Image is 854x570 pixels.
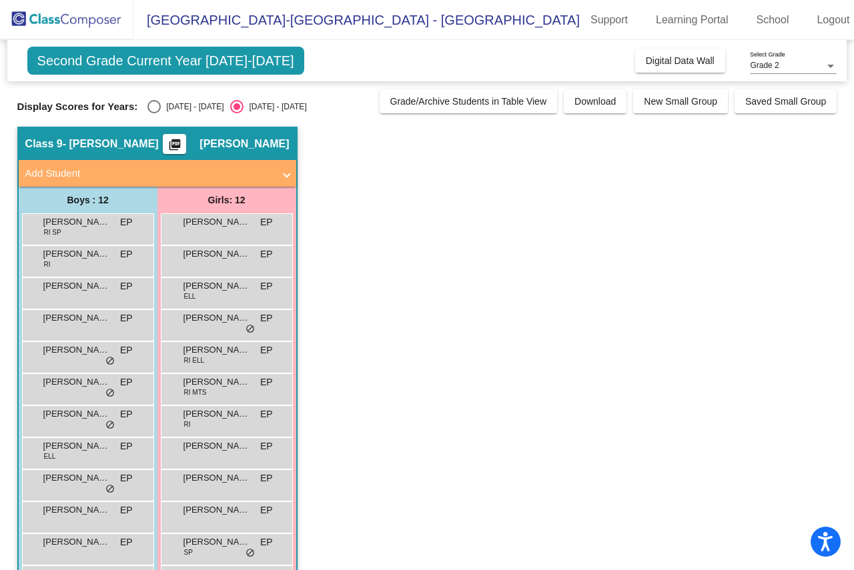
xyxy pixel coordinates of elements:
[19,187,157,213] div: Boys : 12
[260,439,273,453] span: EP
[43,343,110,357] span: [PERSON_NAME]
[43,471,110,485] span: [PERSON_NAME]
[645,9,739,31] a: Learning Portal
[43,535,110,549] span: [PERSON_NAME]
[63,137,159,151] span: - [PERSON_NAME]
[105,420,115,431] span: do_not_disturb_alt
[120,439,133,453] span: EP
[43,279,110,293] span: [PERSON_NAME]
[43,311,110,325] span: [PERSON_NAME]
[183,343,250,357] span: [PERSON_NAME]
[25,166,274,181] mat-panel-title: Add Student
[120,407,133,421] span: EP
[260,311,273,325] span: EP
[183,503,250,517] span: [PERSON_NAME]
[646,55,715,66] span: Digital Data Wall
[120,471,133,485] span: EP
[105,484,115,495] span: do_not_disturb_alt
[43,375,110,389] span: [PERSON_NAME]
[43,247,110,261] span: [PERSON_NAME]
[260,279,273,293] span: EP
[17,101,138,113] span: Display Scores for Years:
[120,311,133,325] span: EP
[746,9,800,31] a: School
[260,535,273,549] span: EP
[183,471,250,485] span: [PERSON_NAME]
[184,387,207,397] span: RI MTS
[183,215,250,229] span: [PERSON_NAME]
[574,96,616,107] span: Download
[260,375,273,389] span: EP
[745,96,826,107] span: Saved Small Group
[105,356,115,367] span: do_not_disturb_alt
[644,96,717,107] span: New Small Group
[260,215,273,229] span: EP
[183,407,250,421] span: [PERSON_NAME]
[120,535,133,549] span: EP
[19,160,296,187] mat-expansion-panel-header: Add Student
[244,101,306,113] div: [DATE] - [DATE]
[260,247,273,261] span: EP
[157,187,296,213] div: Girls: 12
[184,355,205,365] span: RI ELL
[633,89,728,113] button: New Small Group
[43,215,110,229] span: [PERSON_NAME]
[44,227,61,237] span: RI SP
[163,134,186,154] button: Print Students Details
[260,343,273,357] span: EP
[183,439,250,453] span: [PERSON_NAME]
[120,503,133,517] span: EP
[260,407,273,421] span: EP
[167,138,183,157] mat-icon: picture_as_pdf
[260,503,273,517] span: EP
[161,101,224,113] div: [DATE] - [DATE]
[25,137,63,151] span: Class 9
[380,89,558,113] button: Grade/Archive Students in Table View
[120,215,133,229] span: EP
[184,419,191,429] span: RI
[147,100,306,113] mat-radio-group: Select an option
[120,343,133,357] span: EP
[43,407,110,421] span: [PERSON_NAME]
[580,9,638,31] a: Support
[260,471,273,485] span: EP
[133,9,580,31] span: [GEOGRAPHIC_DATA]-[GEOGRAPHIC_DATA] - [GEOGRAPHIC_DATA]
[750,61,779,70] span: Grade 2
[390,96,547,107] span: Grade/Archive Students in Table View
[184,547,193,557] span: SP
[120,279,133,293] span: EP
[27,47,304,75] span: Second Grade Current Year [DATE]-[DATE]
[120,247,133,261] span: EP
[635,49,725,73] button: Digital Data Wall
[43,503,110,517] span: [PERSON_NAME]
[199,137,289,151] span: [PERSON_NAME]
[43,439,110,453] span: [PERSON_NAME]
[246,548,255,559] span: do_not_disturb_alt
[183,247,250,261] span: [PERSON_NAME]
[44,451,56,461] span: ELL
[183,375,250,389] span: [PERSON_NAME]
[105,388,115,399] span: do_not_disturb_alt
[246,324,255,335] span: do_not_disturb_alt
[120,375,133,389] span: EP
[183,311,250,325] span: [PERSON_NAME]
[184,291,196,301] span: ELL
[183,535,250,549] span: [PERSON_NAME]
[735,89,837,113] button: Saved Small Group
[44,259,51,269] span: RI
[564,89,626,113] button: Download
[183,279,250,293] span: [PERSON_NAME]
